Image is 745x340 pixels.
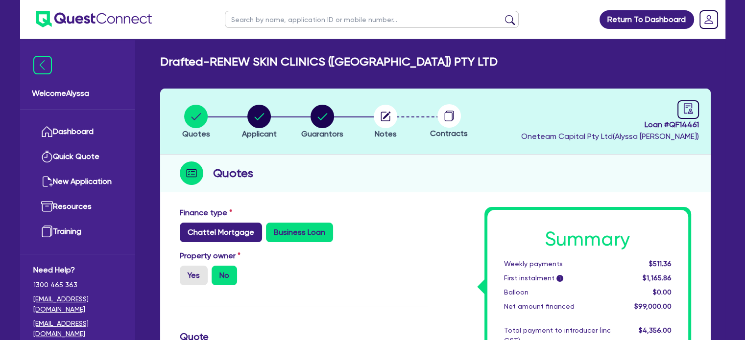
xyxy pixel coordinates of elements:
span: 1300 465 363 [33,280,122,290]
a: [EMAIL_ADDRESS][DOMAIN_NAME] [33,294,122,315]
span: audit [683,103,694,114]
span: $4,356.00 [638,326,671,334]
img: quest-connect-logo-blue [36,11,152,27]
label: Property owner [180,250,240,262]
a: Dropdown toggle [696,7,721,32]
a: New Application [33,169,122,194]
a: [EMAIL_ADDRESS][DOMAIN_NAME] [33,318,122,339]
a: Dashboard [33,119,122,144]
span: Guarantors [301,129,343,138]
button: Quotes [182,104,211,140]
h2: Drafted - RENEW SKIN CLINICS ([GEOGRAPHIC_DATA]) PTY LTD [160,55,498,69]
button: Notes [373,104,398,140]
img: training [41,226,53,237]
span: Quotes [182,129,210,138]
a: Training [33,219,122,244]
span: Applicant [242,129,277,138]
img: resources [41,201,53,212]
span: Oneteam Capital Pty Ltd ( Alyssa [PERSON_NAME] ) [521,132,699,141]
input: Search by name, application ID or mobile number... [225,11,519,28]
img: icon-menu-close [33,56,52,74]
img: new-application [41,176,53,187]
div: Net amount financed [497,301,618,312]
a: Resources [33,194,122,219]
h1: Summary [504,227,672,251]
h2: Quotes [213,164,253,182]
span: $99,000.00 [634,302,671,310]
span: Contracts [430,129,468,138]
span: Loan # QF14461 [521,119,699,131]
span: $511.36 [649,260,671,268]
div: Weekly payments [497,259,618,269]
span: Notes [375,129,397,138]
a: Return To Dashboard [600,10,694,29]
img: quick-quote [41,151,53,162]
span: $1,165.86 [642,274,671,282]
span: Need Help? [33,264,122,276]
button: Applicant [241,104,277,140]
img: step-icon [180,161,203,185]
span: i [556,275,563,282]
div: First instalment [497,273,618,283]
label: Chattel Mortgage [180,223,262,242]
div: Balloon [497,287,618,297]
span: Welcome Alyssa [32,88,123,99]
label: Finance type [180,207,232,219]
label: Yes [180,266,208,285]
a: Quick Quote [33,144,122,169]
label: No [212,266,237,285]
label: Business Loan [266,223,333,242]
span: $0.00 [652,288,671,296]
a: audit [677,100,699,119]
button: Guarantors [301,104,344,140]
